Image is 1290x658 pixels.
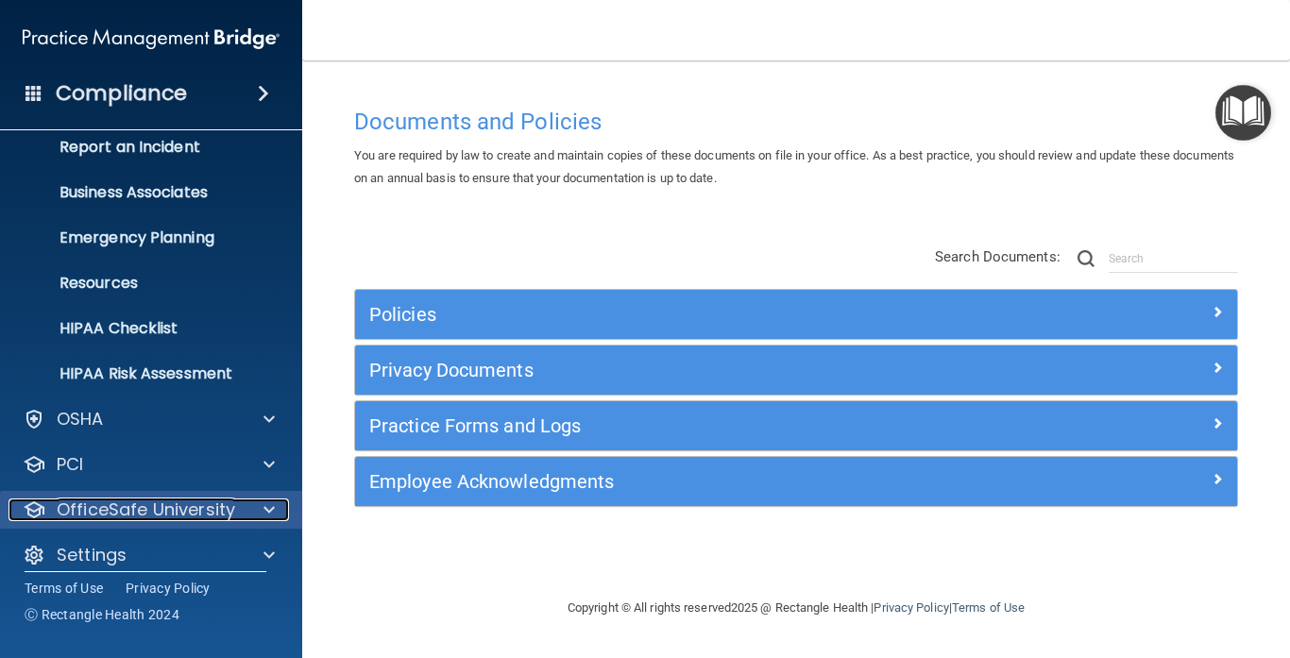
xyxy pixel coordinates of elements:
[57,544,127,566] p: Settings
[57,408,104,430] p: OSHA
[1109,245,1238,273] input: Search
[12,228,270,247] p: Emergency Planning
[12,274,270,293] p: Resources
[369,299,1223,329] a: Policies
[12,364,270,383] p: HIPAA Risk Assessment
[369,471,1003,492] h5: Employee Acknowledgments
[451,578,1141,638] div: Copyright © All rights reserved 2025 @ Rectangle Health | |
[952,600,1025,615] a: Terms of Use
[1078,250,1095,267] img: ic-search.3b580494.png
[57,453,83,476] p: PCI
[23,498,275,521] a: OfficeSafe University
[12,319,270,338] p: HIPAA Checklist
[56,80,187,107] h4: Compliance
[23,453,275,476] a: PCI
[57,498,235,521] p: OfficeSafe University
[23,408,275,430] a: OSHA
[369,411,1223,441] a: Practice Forms and Logs
[369,355,1223,385] a: Privacy Documents
[960,524,1267,599] iframe: Drift Widget Chat Controller
[935,248,1061,265] span: Search Documents:
[23,544,275,566] a: Settings
[354,110,1238,134] h4: Documents and Policies
[354,148,1234,185] span: You are required by law to create and maintain copies of these documents on file in your office. ...
[1215,85,1271,141] button: Open Resource Center
[12,138,270,157] p: Report an Incident
[12,183,270,202] p: Business Associates
[369,466,1223,497] a: Employee Acknowledgments
[126,579,211,598] a: Privacy Policy
[369,360,1003,380] h5: Privacy Documents
[25,579,103,598] a: Terms of Use
[23,20,280,58] img: PMB logo
[369,415,1003,436] h5: Practice Forms and Logs
[369,304,1003,325] h5: Policies
[25,605,179,624] span: Ⓒ Rectangle Health 2024
[874,600,948,615] a: Privacy Policy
